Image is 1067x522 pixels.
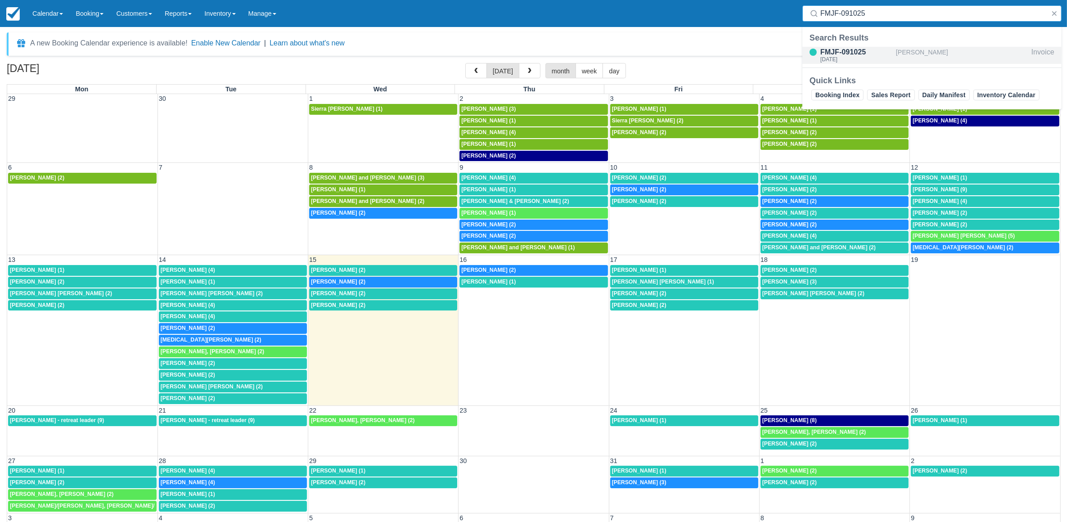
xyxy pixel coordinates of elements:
a: [PERSON_NAME] and [PERSON_NAME] (3) [309,173,457,184]
a: [PERSON_NAME] (3) [459,104,608,115]
a: [PERSON_NAME] (1) [8,466,157,477]
a: [PERSON_NAME] [PERSON_NAME] (2) [8,288,157,299]
a: [PERSON_NAME] (2) [761,439,909,450]
a: [PERSON_NAME] - retreat leader (9) [159,415,307,426]
div: A new Booking Calendar experience is available! [30,38,188,49]
button: month [545,63,576,78]
img: checkfront-main-nav-mini-logo.png [6,7,20,21]
a: [PERSON_NAME] (2) [459,265,608,276]
a: [PERSON_NAME] (4) [911,116,1059,126]
span: [PERSON_NAME] (2) [10,302,64,308]
input: Search ( / ) [820,5,1047,22]
a: Sales Report [867,90,914,100]
div: Search Results [810,32,1054,43]
button: Enable New Calendar [191,39,261,48]
span: [PERSON_NAME] (1) [311,186,365,193]
span: 20 [7,407,16,414]
a: [PERSON_NAME] (1) [459,184,608,195]
span: [PERSON_NAME] (1) [762,106,817,112]
span: [PERSON_NAME] (2) [161,372,215,378]
span: [PERSON_NAME] [PERSON_NAME] (2) [161,290,263,297]
span: [PERSON_NAME], [PERSON_NAME] (2) [10,491,113,497]
a: [PERSON_NAME] (2) [159,323,307,334]
a: [PERSON_NAME] (2) [8,173,157,184]
span: 12 [910,164,919,171]
a: [PERSON_NAME] (2) [309,300,457,311]
span: [PERSON_NAME] (1) [461,186,516,193]
span: [PERSON_NAME] (2) [612,186,666,193]
span: [PERSON_NAME] (9) [913,186,967,193]
a: [PERSON_NAME] (1) [309,466,457,477]
a: [PERSON_NAME] (2) [610,184,758,195]
a: [PERSON_NAME] (2) [309,477,457,488]
div: Invoice [1031,47,1054,64]
span: [PERSON_NAME] [PERSON_NAME] (2) [161,383,263,390]
span: 3 [7,514,13,522]
a: [PERSON_NAME] (1) [911,415,1059,426]
span: 2 [459,95,464,102]
a: [PERSON_NAME] (2) [610,196,758,207]
span: 4 [760,95,765,102]
a: FMJF-091025[DATE][PERSON_NAME]Invoice [802,47,1062,64]
span: [PERSON_NAME], [PERSON_NAME] (2) [161,348,264,355]
a: [PERSON_NAME] (2) [309,288,457,299]
span: [PERSON_NAME] (4) [161,267,215,273]
span: Thu [523,85,535,93]
span: [PERSON_NAME] (2) [762,441,817,447]
a: [PERSON_NAME], [PERSON_NAME] (2) [761,427,909,438]
span: 28 [158,457,167,464]
span: 16 [459,256,468,263]
a: [PERSON_NAME] (2) [761,196,909,207]
span: [PERSON_NAME] (1) [461,141,516,147]
a: [PERSON_NAME] (4) [761,173,909,184]
span: [PERSON_NAME] (1) [10,468,64,474]
a: [PERSON_NAME] (1) [610,104,758,115]
span: [PERSON_NAME] (2) [461,221,516,228]
span: [PERSON_NAME] (2) [161,503,215,509]
a: [PERSON_NAME] (2) [159,370,307,381]
span: 22 [308,407,317,414]
span: 7 [158,164,163,171]
span: 26 [910,407,919,414]
span: [PERSON_NAME] & [PERSON_NAME] (2) [461,198,569,204]
a: [PERSON_NAME] (1) [159,489,307,500]
span: 6 [7,164,13,171]
span: 30 [158,95,167,102]
a: [MEDICAL_DATA][PERSON_NAME] (2) [159,335,307,346]
a: [PERSON_NAME] (2) [610,288,758,299]
span: [PERSON_NAME] (1) [913,175,967,181]
a: Sierra [PERSON_NAME] (2) [610,116,758,126]
span: | [264,39,266,47]
span: [PERSON_NAME] (4) [161,479,215,486]
div: [PERSON_NAME] [896,47,1028,64]
span: 27 [7,457,16,464]
a: [PERSON_NAME] and [PERSON_NAME] (2) [309,196,457,207]
span: 7 [609,514,615,522]
span: 11 [760,164,769,171]
span: [PERSON_NAME] and [PERSON_NAME] (2) [762,244,876,251]
span: 10 [609,164,618,171]
span: [PERSON_NAME] (1) [461,279,516,285]
a: [PERSON_NAME] (1) [761,104,909,115]
span: Sierra [PERSON_NAME] (1) [311,106,383,112]
span: [PERSON_NAME] (1) [10,267,64,273]
a: Sierra [PERSON_NAME] (1) [309,104,457,115]
span: [PERSON_NAME] (2) [762,210,817,216]
a: [PERSON_NAME] (2) [159,501,307,512]
span: [PERSON_NAME] (2) [311,479,365,486]
button: [DATE] [486,63,519,78]
a: [PERSON_NAME] (1) [459,139,608,150]
span: [PERSON_NAME] (1) [461,210,516,216]
span: [PERSON_NAME] (2) [762,141,817,147]
a: [PERSON_NAME] (1) [761,116,909,126]
span: [PERSON_NAME] (1) [913,417,967,423]
span: [PERSON_NAME] (2) [311,302,365,308]
span: [PERSON_NAME] (1) [612,267,666,273]
span: Fri [675,85,683,93]
span: [MEDICAL_DATA][PERSON_NAME] (2) [161,337,261,343]
a: [PERSON_NAME] (4) [911,196,1059,207]
span: 9 [910,514,915,522]
span: 5 [308,514,314,522]
a: [PERSON_NAME] (1) [610,415,758,426]
a: [PERSON_NAME] [PERSON_NAME] (2) [159,288,307,299]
